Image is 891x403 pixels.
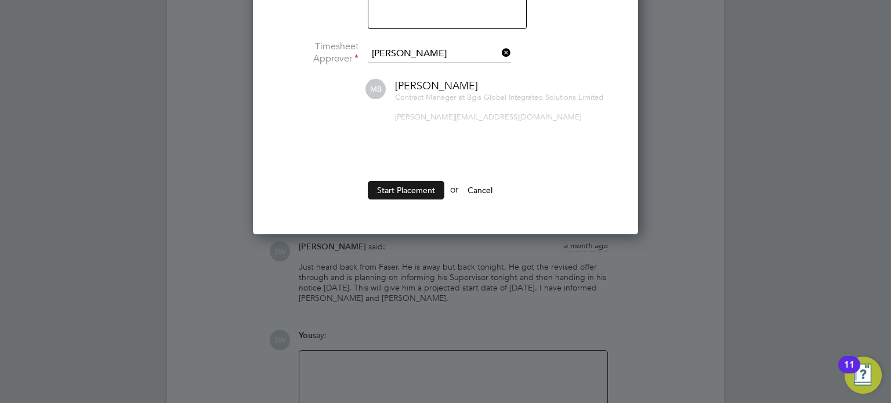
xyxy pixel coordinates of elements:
[271,181,620,211] li: or
[271,41,358,65] label: Timesheet Approver
[395,92,465,102] span: Contract Manager at
[458,181,502,199] button: Cancel
[395,79,478,92] span: [PERSON_NAME]
[845,357,882,394] button: Open Resource Center, 11 new notifications
[365,79,386,99] span: MB
[467,92,603,102] span: Bgis Global Integrated Solutions Limited
[368,181,444,199] button: Start Placement
[395,112,581,122] span: [PERSON_NAME][EMAIL_ADDRESS][DOMAIN_NAME]
[368,45,511,63] input: Search for...
[844,365,854,380] div: 11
